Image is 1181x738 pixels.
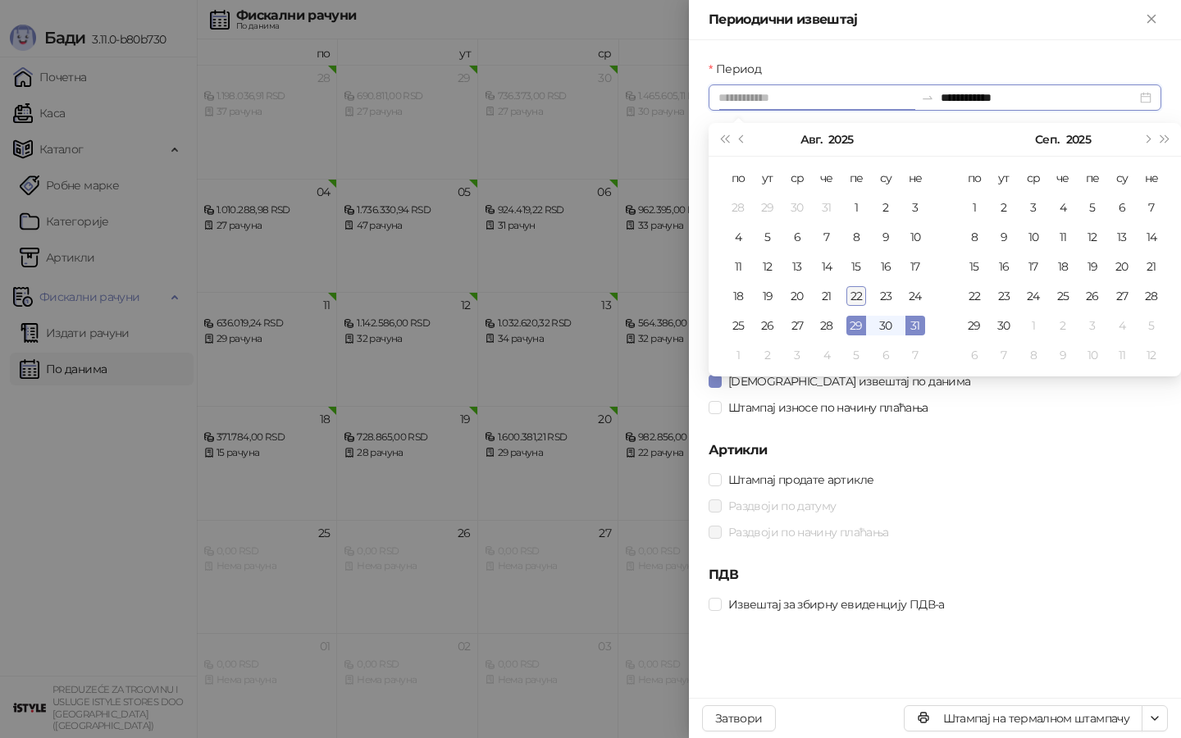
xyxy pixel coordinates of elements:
td: 2025-09-19 [1078,252,1107,281]
div: 2 [876,198,896,217]
td: 2025-09-18 [1048,252,1078,281]
div: 27 [787,316,807,335]
button: Претходна година (Control + left) [715,123,733,156]
td: 2025-09-24 [1019,281,1048,311]
td: 2025-10-06 [960,340,989,370]
th: по [723,163,753,193]
div: 15 [964,257,984,276]
td: 2025-08-25 [723,311,753,340]
td: 2025-08-19 [753,281,782,311]
td: 2025-09-01 [723,340,753,370]
div: 17 [905,257,925,276]
div: 11 [1112,345,1132,365]
td: 2025-08-24 [901,281,930,311]
td: 2025-08-18 [723,281,753,311]
td: 2025-10-09 [1048,340,1078,370]
td: 2025-08-03 [901,193,930,222]
span: Штампај износе по начину плаћања [722,399,935,417]
button: Следећи месец (PageDown) [1138,123,1156,156]
div: Периодични извештај [709,10,1142,30]
div: 20 [787,286,807,306]
td: 2025-10-08 [1019,340,1048,370]
div: 7 [994,345,1014,365]
div: 19 [758,286,777,306]
div: 15 [846,257,866,276]
div: 11 [728,257,748,276]
div: 12 [758,257,777,276]
td: 2025-09-02 [753,340,782,370]
div: 21 [817,286,837,306]
div: 22 [964,286,984,306]
td: 2025-08-10 [901,222,930,252]
td: 2025-08-20 [782,281,812,311]
div: 31 [905,316,925,335]
td: 2025-10-07 [989,340,1019,370]
div: 29 [846,316,866,335]
td: 2025-08-16 [871,252,901,281]
th: ут [753,163,782,193]
div: 31 [817,198,837,217]
td: 2025-08-06 [782,222,812,252]
div: 10 [1024,227,1043,247]
div: 4 [1053,198,1073,217]
div: 26 [758,316,777,335]
div: 5 [846,345,866,365]
th: ср [782,163,812,193]
td: 2025-09-03 [782,340,812,370]
th: че [812,163,841,193]
td: 2025-08-07 [812,222,841,252]
div: 29 [758,198,777,217]
td: 2025-09-23 [989,281,1019,311]
div: 2 [758,345,777,365]
td: 2025-08-14 [812,252,841,281]
div: 5 [1083,198,1102,217]
div: 1 [1024,316,1043,335]
div: 22 [846,286,866,306]
div: 30 [787,198,807,217]
td: 2025-09-05 [1078,193,1107,222]
div: 4 [728,227,748,247]
div: 2 [994,198,1014,217]
div: 23 [994,286,1014,306]
div: 24 [905,286,925,306]
td: 2025-09-04 [1048,193,1078,222]
th: су [1107,163,1137,193]
div: 12 [1083,227,1102,247]
div: 6 [1112,198,1132,217]
td: 2025-09-02 [989,193,1019,222]
div: 30 [994,316,1014,335]
div: 1 [964,198,984,217]
td: 2025-08-22 [841,281,871,311]
div: 25 [1053,286,1073,306]
div: 3 [1024,198,1043,217]
td: 2025-09-17 [1019,252,1048,281]
div: 25 [728,316,748,335]
td: 2025-09-10 [1019,222,1048,252]
td: 2025-09-16 [989,252,1019,281]
div: 18 [728,286,748,306]
td: 2025-09-12 [1078,222,1107,252]
span: Извештај за збирну евиденцију ПДВ-а [722,595,951,613]
span: Штампај продате артикле [722,471,880,489]
div: 8 [1024,345,1043,365]
div: 9 [1053,345,1073,365]
div: 9 [994,227,1014,247]
td: 2025-09-26 [1078,281,1107,311]
td: 2025-08-08 [841,222,871,252]
span: Раздвоји по датуму [722,497,842,515]
div: 18 [1053,257,1073,276]
button: Изабери месец [800,123,822,156]
div: 13 [1112,227,1132,247]
td: 2025-09-22 [960,281,989,311]
label: Период [709,60,771,78]
div: 29 [964,316,984,335]
th: пе [841,163,871,193]
td: 2025-09-08 [960,222,989,252]
input: Период [718,89,914,107]
span: to [921,91,934,104]
td: 2025-10-12 [1137,340,1166,370]
td: 2025-09-27 [1107,281,1137,311]
div: 28 [817,316,837,335]
td: 2025-09-29 [960,311,989,340]
td: 2025-08-29 [841,311,871,340]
